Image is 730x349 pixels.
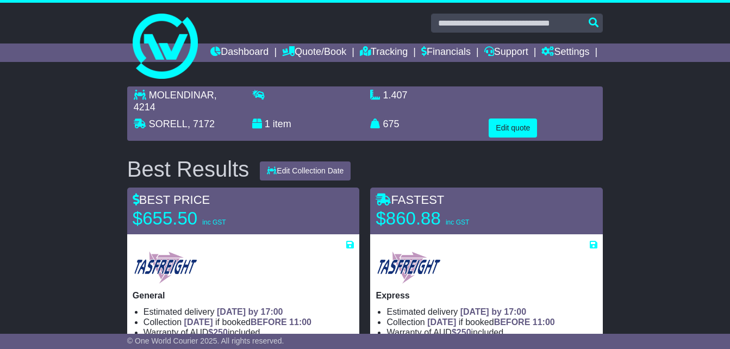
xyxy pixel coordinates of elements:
[383,119,400,129] span: 675
[213,328,228,337] span: 250
[265,119,270,129] span: 1
[251,317,287,327] span: BEFORE
[533,317,555,327] span: 11:00
[386,317,597,327] li: Collection
[386,307,597,317] li: Estimated delivery
[383,90,408,101] span: 1.407
[386,327,597,338] li: Warranty of AUD included.
[184,317,311,327] span: if booked
[260,161,351,180] button: Edit Collection Date
[541,43,589,62] a: Settings
[143,317,354,327] li: Collection
[489,119,537,138] button: Edit quote
[460,307,527,316] span: [DATE] by 17:00
[133,193,210,207] span: BEST PRICE
[484,43,528,62] a: Support
[452,328,471,337] span: $
[122,157,255,181] div: Best Results
[427,317,554,327] span: if booked
[143,327,354,338] li: Warranty of AUD included.
[149,90,214,101] span: MOLENDINAR
[273,119,291,129] span: item
[184,317,213,327] span: [DATE]
[376,208,511,229] p: $860.88
[360,43,408,62] a: Tracking
[208,328,228,337] span: $
[446,219,469,226] span: inc GST
[143,307,354,317] li: Estimated delivery
[202,219,226,226] span: inc GST
[494,317,531,327] span: BEFORE
[210,43,269,62] a: Dashboard
[133,250,198,285] img: Tasfreight: General
[188,119,215,129] span: , 7172
[376,290,597,301] p: Express
[133,290,354,301] p: General
[376,250,441,285] img: Tasfreight: Express
[289,317,311,327] span: 11:00
[457,328,471,337] span: 250
[149,119,188,129] span: SORELL
[427,317,456,327] span: [DATE]
[376,193,444,207] span: FASTEST
[127,336,284,345] span: © One World Courier 2025. All rights reserved.
[133,208,269,229] p: $655.50
[134,90,217,113] span: , 4214
[421,43,471,62] a: Financials
[282,43,346,62] a: Quote/Book
[217,307,283,316] span: [DATE] by 17:00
